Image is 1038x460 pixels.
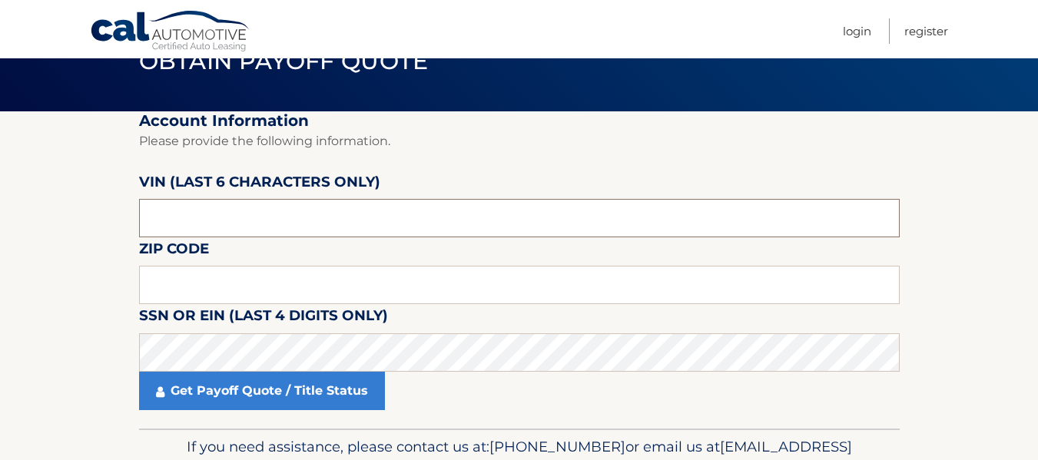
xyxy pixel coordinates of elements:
label: Zip Code [139,237,209,266]
h2: Account Information [139,111,900,131]
a: Login [843,18,871,44]
span: Obtain Payoff Quote [139,47,429,75]
span: [PHONE_NUMBER] [489,438,625,455]
a: Get Payoff Quote / Title Status [139,372,385,410]
a: Cal Automotive [90,10,251,55]
p: Please provide the following information. [139,131,900,152]
label: SSN or EIN (last 4 digits only) [139,304,388,333]
a: Register [904,18,948,44]
label: VIN (last 6 characters only) [139,170,380,199]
